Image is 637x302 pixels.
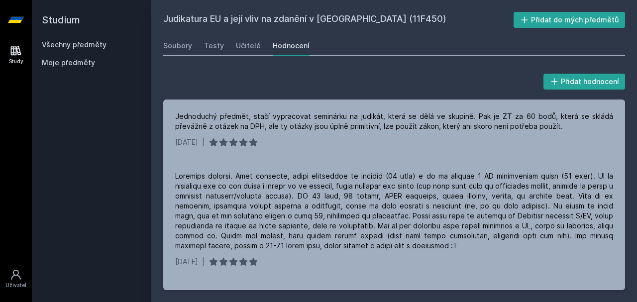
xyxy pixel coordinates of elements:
div: Soubory [163,41,192,51]
div: Jednoduchý předmět, stačí vypracovat seminárku na judikát, která se dělá ve skupině. Pak je ZT za... [175,111,613,131]
div: Testy [204,41,224,51]
button: Přidat do mých předmětů [514,12,626,28]
div: Učitelé [236,41,261,51]
div: [DATE] [175,257,198,267]
a: Všechny předměty [42,40,106,49]
h2: Judikatura EU a její vliv na zdanění v [GEOGRAPHIC_DATA] (11F450) [163,12,514,28]
a: Uživatel [2,264,30,294]
span: Moje předměty [42,58,95,68]
a: Testy [204,36,224,56]
div: | [202,257,205,267]
div: | [202,137,205,147]
div: Hodnocení [273,41,310,51]
div: Loremips dolorsi. Amet consecte, adipi elitseddoe te incidid (04 utla) e do ma aliquae 1 AD minim... [175,171,613,251]
div: [DATE] [175,137,198,147]
a: Učitelé [236,36,261,56]
button: Přidat hodnocení [543,74,626,90]
a: Soubory [163,36,192,56]
div: Uživatel [5,282,26,289]
div: Study [9,58,23,65]
a: Study [2,40,30,70]
a: Hodnocení [273,36,310,56]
